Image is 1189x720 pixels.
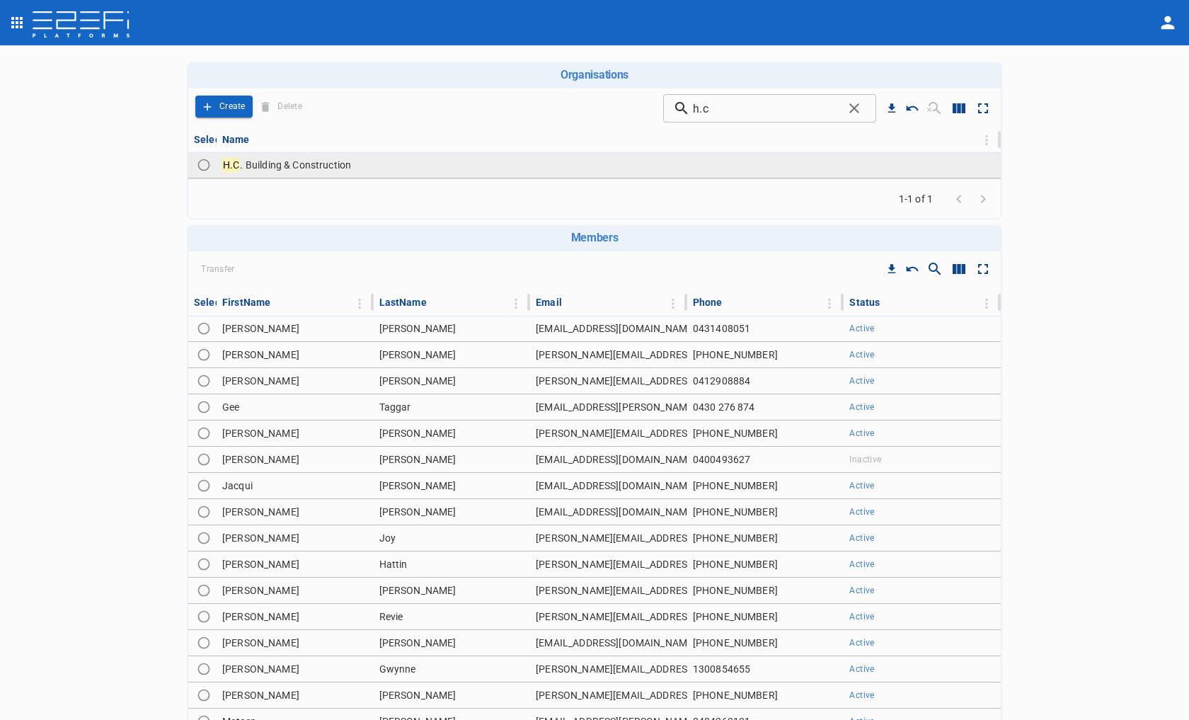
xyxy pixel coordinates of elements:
[971,96,995,120] button: Toggle full screen
[971,257,995,281] button: Toggle full screen
[849,638,874,648] span: Active
[194,528,214,548] span: Toggle select row
[194,581,214,600] span: Toggle select row
[222,294,270,311] div: FirstName
[217,499,374,525] td: [PERSON_NAME]
[849,455,881,464] span: Inactive
[849,402,874,412] span: Active
[374,447,531,472] td: [PERSON_NAME]
[530,682,687,708] td: [PERSON_NAME][EMAIL_ADDRESS][DOMAIN_NAME][PERSON_NAME]
[217,656,374,682] td: [PERSON_NAME]
[194,554,214,574] span: Toggle select row
[374,316,531,341] td: [PERSON_NAME]
[849,612,874,622] span: Active
[217,604,374,629] td: [PERSON_NAME]
[687,525,844,551] td: [PHONE_NUMBER]
[194,423,214,443] span: Toggle select row
[194,294,224,311] div: Select
[687,604,844,629] td: [PHONE_NUMBER]
[374,394,531,420] td: Taggar
[849,376,874,386] span: Active
[374,473,531,498] td: [PERSON_NAME]
[194,607,214,627] span: Toggle select row
[687,368,844,394] td: 0412908884
[222,131,250,148] div: Name
[536,294,562,311] div: Email
[194,319,214,338] span: Toggle select row
[530,525,687,551] td: [PERSON_NAME][EMAIL_ADDRESS][DOMAIN_NAME]
[194,131,224,148] div: Select
[374,499,531,525] td: [PERSON_NAME]
[257,96,306,118] span: Delete
[194,659,214,679] span: Toggle select row
[849,585,874,595] span: Active
[195,96,253,118] span: Add Organisation
[687,342,844,367] td: [PHONE_NUMBER]
[902,98,923,119] button: Reset Sorting
[818,292,841,315] button: Column Actions
[348,292,371,315] button: Column Actions
[693,94,837,122] input: Search
[505,292,527,315] button: Column Actions
[687,499,844,525] td: [PHONE_NUMBER]
[530,342,687,367] td: [PERSON_NAME][EMAIL_ADDRESS][DOMAIN_NAME]
[687,394,844,420] td: 0430 276 874
[374,552,531,577] td: Hattin
[687,630,844,656] td: [PHONE_NUMBER]
[194,397,214,417] span: Toggle select row
[530,447,687,472] td: [EMAIL_ADDRESS][DOMAIN_NAME]
[379,294,427,311] div: LastName
[374,604,531,629] td: Revie
[882,259,902,279] button: Download CSV
[849,664,874,674] span: Active
[693,294,723,311] div: Phone
[217,630,374,656] td: [PERSON_NAME]
[530,316,687,341] td: [EMAIL_ADDRESS][DOMAIN_NAME]
[530,604,687,629] td: [PERSON_NAME][EMAIL_ADDRESS][DOMAIN_NAME]
[947,192,971,205] span: Go to previous page
[374,368,531,394] td: [PERSON_NAME]
[217,552,374,577] td: [PERSON_NAME]
[662,292,684,315] button: Column Actions
[374,421,531,446] td: [PERSON_NAME]
[849,481,874,491] span: Active
[194,345,214,365] span: Toggle select row
[849,533,874,543] span: Active
[687,656,844,682] td: 1300854655
[217,525,374,551] td: [PERSON_NAME]
[195,258,241,280] span: Transfer Organisation
[687,473,844,498] td: [PHONE_NUMBER]
[971,192,995,205] span: Go to next page
[530,656,687,682] td: [PERSON_NAME][EMAIL_ADDRESS][DOMAIN_NAME]
[374,682,531,708] td: [PERSON_NAME]
[194,502,214,522] span: Toggle select row
[374,342,531,367] td: [PERSON_NAME]
[849,428,874,438] span: Active
[217,394,374,420] td: Gee
[530,368,687,394] td: [PERSON_NAME][EMAIL_ADDRESS][DOMAIN_NAME]
[222,158,351,172] span: H.C. Building & Construction
[374,656,531,682] td: Gwynne
[687,552,844,577] td: [PHONE_NUMBER]
[687,578,844,603] td: [PHONE_NUMBER]
[217,473,374,498] td: Jacqui
[530,578,687,603] td: [PERSON_NAME][EMAIL_ADDRESS][PERSON_NAME][DOMAIN_NAME]
[530,630,687,656] td: [EMAIL_ADDRESS][DOMAIN_NAME]
[194,371,214,391] span: Toggle select row
[194,155,214,175] span: Toggle select row
[882,98,902,118] button: Download CSV
[530,473,687,498] td: [EMAIL_ADDRESS][DOMAIN_NAME]
[849,690,874,700] span: Active
[687,316,844,341] td: 0431408051
[530,394,687,420] td: [EMAIL_ADDRESS][PERSON_NAME][DOMAIN_NAME]
[687,421,844,446] td: [PHONE_NUMBER]
[923,257,947,281] button: Show/Hide search
[687,682,844,708] td: [PHONE_NUMBER]
[530,421,687,446] td: [PERSON_NAME][EMAIL_ADDRESS][PERSON_NAME][DOMAIN_NAME]
[947,96,971,120] button: Show/Hide columns
[217,316,374,341] td: [PERSON_NAME]
[975,292,998,315] button: Column Actions
[374,578,531,603] td: [PERSON_NAME]
[893,192,938,206] span: 1-1 of 1
[842,96,866,120] button: Clear search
